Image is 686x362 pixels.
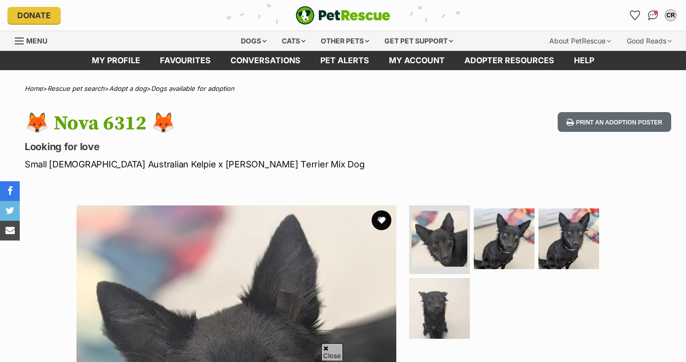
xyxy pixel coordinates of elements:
button: favourite [372,210,391,230]
a: Dogs available for adoption [151,84,234,92]
div: About PetRescue [542,31,618,51]
button: My account [663,7,679,23]
span: Close [321,343,343,361]
img: logo-e224e6f780fb5917bec1dbf3a21bbac754714ae5b6737aabdf751b685950b380.svg [296,6,390,25]
a: My profile [82,51,150,70]
a: Conversations [645,7,661,23]
div: Good Reads [620,31,679,51]
img: chat-41dd97257d64d25036548639549fe6c8038ab92f7586957e7f3b1b290dea8141.svg [648,10,658,20]
div: CR [666,10,676,20]
a: Help [564,51,604,70]
a: Menu [15,31,54,49]
a: Favourites [627,7,643,23]
a: Adopt a dog [109,84,147,92]
a: Favourites [150,51,221,70]
a: Pet alerts [310,51,379,70]
a: Donate [7,7,61,24]
img: Photo of 🦊 Nova 6312 🦊 [412,211,467,267]
p: Small [DEMOGRAPHIC_DATA] Australian Kelpie x [PERSON_NAME] Terrier Mix Dog [25,158,419,171]
img: Photo of 🦊 Nova 6312 🦊 [538,208,599,269]
a: conversations [221,51,310,70]
div: Cats [275,31,312,51]
div: Get pet support [378,31,460,51]
a: Adopter resources [455,51,564,70]
a: Home [25,84,43,92]
div: Other pets [314,31,376,51]
a: PetRescue [296,6,390,25]
img: Photo of 🦊 Nova 6312 🦊 [474,208,534,269]
span: Menu [26,37,47,45]
a: My account [379,51,455,70]
ul: Account quick links [627,7,679,23]
p: Looking for love [25,140,419,154]
img: Photo of 🦊 Nova 6312 🦊 [409,278,470,339]
div: Dogs [234,31,273,51]
button: Print an adoption poster [558,112,671,132]
a: Rescue pet search [47,84,105,92]
h1: 🦊 Nova 6312 🦊 [25,112,419,135]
